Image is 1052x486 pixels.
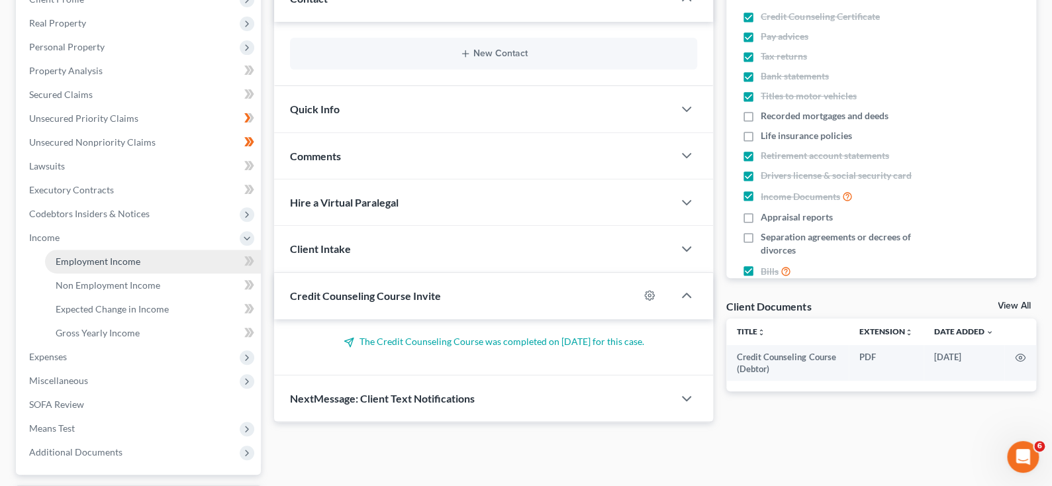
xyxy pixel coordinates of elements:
[56,256,140,267] span: Employment Income
[301,48,687,59] button: New Contact
[761,70,829,83] span: Bank statements
[290,289,441,302] span: Credit Counseling Course Invite
[29,375,88,386] span: Miscellaneous
[1007,441,1039,473] iframe: Intercom live chat
[45,297,261,321] a: Expected Change in Income
[29,422,75,434] span: Means Test
[924,345,1004,381] td: [DATE]
[29,65,103,76] span: Property Analysis
[761,149,889,162] span: Retirement account statements
[761,10,879,23] span: Credit Counseling Certificate
[761,211,833,224] span: Appraisal reports
[761,30,808,43] span: Pay advices
[290,242,351,255] span: Client Intake
[29,41,105,52] span: Personal Property
[761,169,912,182] span: Drivers license & social security card
[19,59,261,83] a: Property Analysis
[757,328,765,336] i: unfold_more
[726,299,811,313] div: Client Documents
[761,109,888,122] span: Recorded mortgages and deeds
[761,190,840,203] span: Income Documents
[19,154,261,178] a: Lawsuits
[761,265,779,278] span: Bills
[1034,441,1045,452] span: 6
[29,399,84,410] span: SOFA Review
[19,130,261,154] a: Unsecured Nonpriority Claims
[29,160,65,171] span: Lawsuits
[737,326,765,336] a: Titleunfold_more
[761,230,947,257] span: Separation agreements or decrees of divorces
[290,103,340,115] span: Quick Info
[29,113,138,124] span: Unsecured Priority Claims
[45,321,261,345] a: Gross Yearly Income
[19,107,261,130] a: Unsecured Priority Claims
[19,178,261,202] a: Executory Contracts
[29,89,93,100] span: Secured Claims
[45,273,261,297] a: Non Employment Income
[761,50,807,63] span: Tax returns
[29,232,60,243] span: Income
[934,326,994,336] a: Date Added expand_more
[998,301,1031,311] a: View All
[726,345,849,381] td: Credit Counseling Course (Debtor)
[29,208,150,219] span: Codebtors Insiders & Notices
[29,446,122,458] span: Additional Documents
[290,150,341,162] span: Comments
[905,328,913,336] i: unfold_more
[45,250,261,273] a: Employment Income
[761,89,857,103] span: Titles to motor vehicles
[56,279,160,291] span: Non Employment Income
[290,335,697,348] p: The Credit Counseling Course was completed on [DATE] for this case.
[761,129,852,142] span: Life insurance policies
[849,345,924,381] td: PDF
[859,326,913,336] a: Extensionunfold_more
[56,327,140,338] span: Gross Yearly Income
[29,351,67,362] span: Expenses
[56,303,169,315] span: Expected Change in Income
[29,17,86,28] span: Real Property
[19,393,261,416] a: SOFA Review
[29,184,114,195] span: Executory Contracts
[290,392,475,405] span: NextMessage: Client Text Notifications
[290,196,399,209] span: Hire a Virtual Paralegal
[29,136,156,148] span: Unsecured Nonpriority Claims
[986,328,994,336] i: expand_more
[19,83,261,107] a: Secured Claims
